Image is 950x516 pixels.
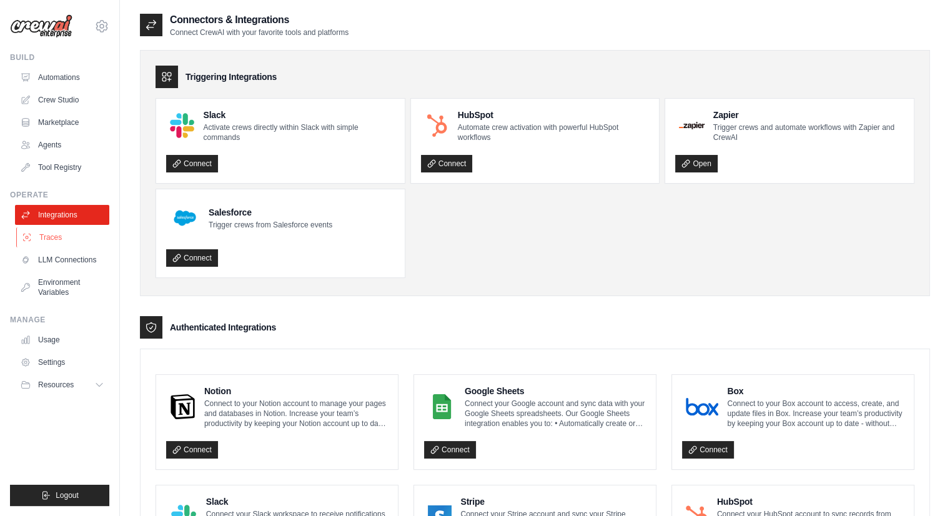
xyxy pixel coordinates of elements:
[170,394,195,419] img: Notion Logo
[15,112,109,132] a: Marketplace
[170,203,200,233] img: Salesforce Logo
[421,155,473,172] a: Connect
[727,385,904,397] h4: Box
[425,113,449,137] img: HubSpot Logo
[204,399,388,429] p: Connect to your Notion account to manage your pages and databases in Notion. Increase your team’s...
[203,109,394,121] h4: Slack
[460,495,646,508] h4: Stripe
[458,122,650,142] p: Automate crew activation with powerful HubSpot workflows
[428,394,456,419] img: Google Sheets Logo
[675,155,717,172] a: Open
[10,485,109,506] button: Logout
[186,71,277,83] h3: Triggering Integrations
[15,205,109,225] a: Integrations
[170,27,349,37] p: Connect CrewAI with your favorite tools and platforms
[15,272,109,302] a: Environment Variables
[10,315,109,325] div: Manage
[15,157,109,177] a: Tool Registry
[15,352,109,372] a: Settings
[170,321,276,334] h3: Authenticated Integrations
[686,394,718,419] img: Box Logo
[38,380,74,390] span: Resources
[424,441,476,459] a: Connect
[15,90,109,110] a: Crew Studio
[166,249,218,267] a: Connect
[458,109,650,121] h4: HubSpot
[713,122,904,142] p: Trigger crews and automate workflows with Zapier and CrewAI
[679,122,704,129] img: Zapier Logo
[10,52,109,62] div: Build
[15,67,109,87] a: Automations
[465,385,646,397] h4: Google Sheets
[727,399,904,429] p: Connect to your Box account to access, create, and update files in Box. Increase your team’s prod...
[717,495,904,508] h4: HubSpot
[16,227,111,247] a: Traces
[204,385,388,397] h4: Notion
[10,14,72,38] img: Logo
[713,109,904,121] h4: Zapier
[56,490,79,500] span: Logout
[15,375,109,395] button: Resources
[203,122,394,142] p: Activate crews directly within Slack with simple commands
[166,441,218,459] a: Connect
[209,206,332,219] h4: Salesforce
[15,330,109,350] a: Usage
[465,399,646,429] p: Connect your Google account and sync data with your Google Sheets spreadsheets. Our Google Sheets...
[682,441,734,459] a: Connect
[170,12,349,27] h2: Connectors & Integrations
[166,155,218,172] a: Connect
[15,250,109,270] a: LLM Connections
[209,220,332,230] p: Trigger crews from Salesforce events
[10,190,109,200] div: Operate
[170,113,194,137] img: Slack Logo
[206,495,388,508] h4: Slack
[15,135,109,155] a: Agents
